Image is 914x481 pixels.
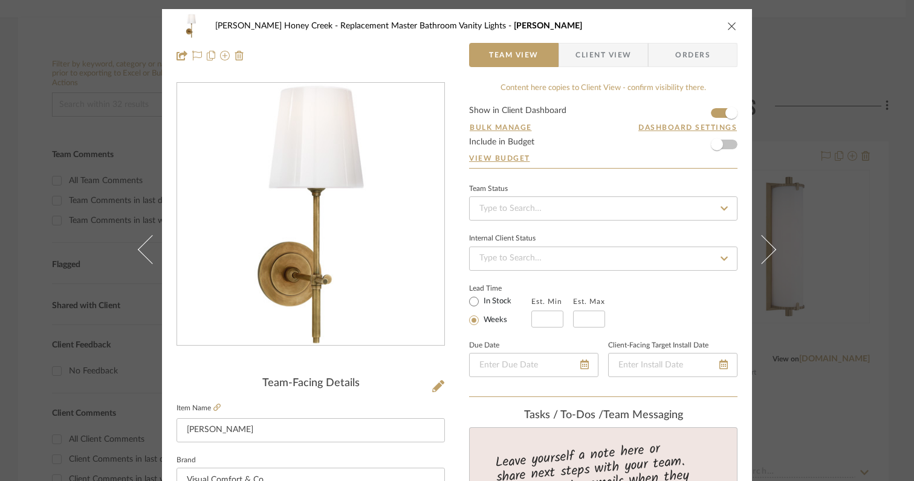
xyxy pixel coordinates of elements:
[180,83,442,346] img: 4da56fc8-d7a8-4a00-8ab8-0ac040e9a4e7_436x436.jpg
[235,51,244,60] img: Remove from project
[469,82,737,94] div: Content here copies to Client View - confirm visibility there.
[177,83,444,346] div: 0
[469,186,508,192] div: Team Status
[177,418,445,442] input: Enter Item Name
[608,343,708,349] label: Client-Facing Target Install Date
[608,353,737,377] input: Enter Install Date
[215,22,340,30] span: [PERSON_NAME] Honey Creek
[524,410,603,421] span: Tasks / To-Dos /
[469,196,737,221] input: Type to Search…
[489,43,539,67] span: Team View
[575,43,631,67] span: Client View
[469,283,531,294] label: Lead Time
[177,377,445,390] div: Team-Facing Details
[727,21,737,31] button: close
[469,122,533,133] button: Bulk Manage
[481,315,507,326] label: Weeks
[340,22,514,30] span: Replacement Master Bathroom Vanity Lights
[638,122,737,133] button: Dashboard Settings
[469,343,499,349] label: Due Date
[662,43,724,67] span: Orders
[573,297,605,306] label: Est. Max
[514,22,582,30] span: [PERSON_NAME]
[469,353,598,377] input: Enter Due Date
[177,457,196,463] label: Brand
[177,403,221,413] label: Item Name
[531,297,562,306] label: Est. Min
[469,236,536,242] div: Internal Client Status
[469,294,531,328] mat-radio-group: Select item type
[469,247,737,271] input: Type to Search…
[469,409,737,422] div: team Messaging
[481,296,511,307] label: In Stock
[469,153,737,163] a: View Budget
[177,14,206,38] img: 4da56fc8-d7a8-4a00-8ab8-0ac040e9a4e7_48x40.jpg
